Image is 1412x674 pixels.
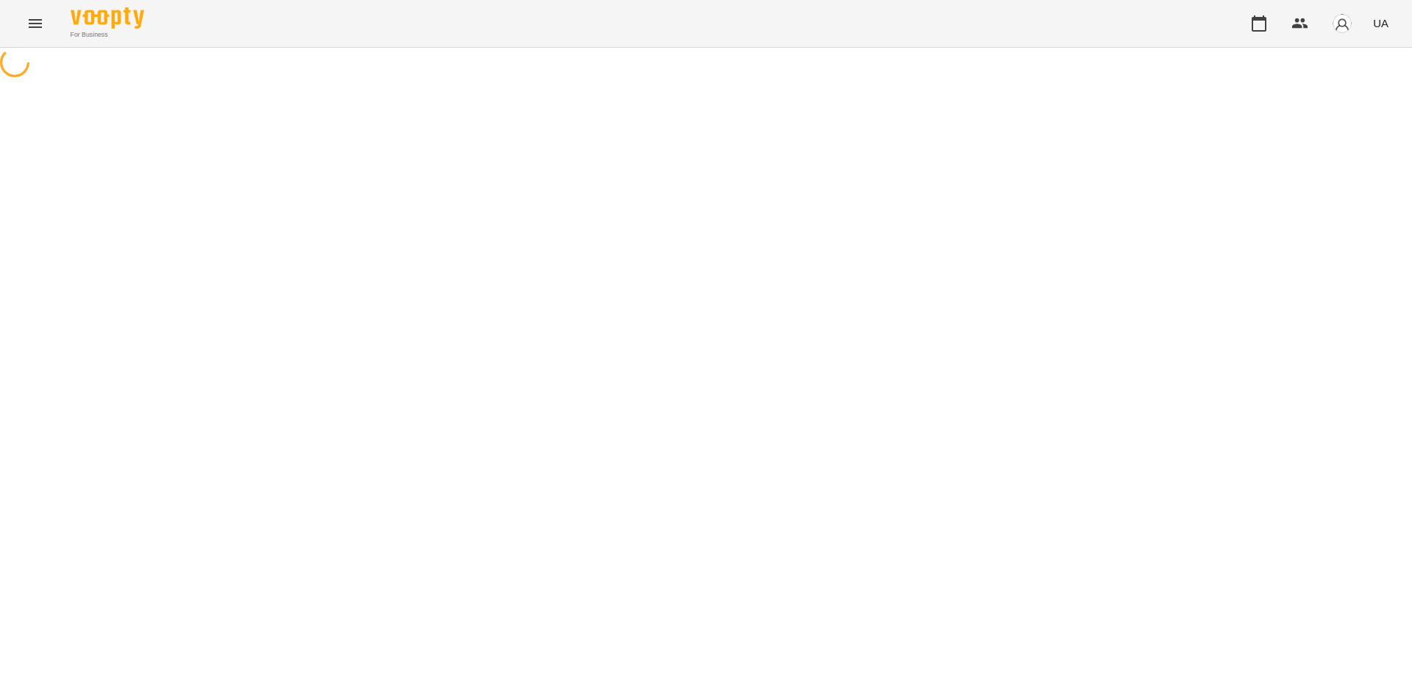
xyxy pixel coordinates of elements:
[1373,15,1388,31] span: UA
[71,7,144,29] img: Voopty Logo
[18,6,53,41] button: Menu
[71,30,144,40] span: For Business
[1332,13,1352,34] img: avatar_s.png
[1367,10,1394,37] button: UA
